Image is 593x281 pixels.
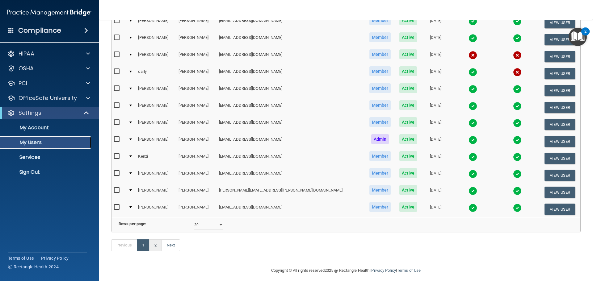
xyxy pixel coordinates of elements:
[19,50,34,57] p: HIPAA
[136,99,176,116] td: [PERSON_NAME]
[8,255,34,261] a: Terms of Use
[545,187,575,198] button: View User
[176,14,217,31] td: [PERSON_NAME]
[513,170,522,178] img: tick.e7d51cea.svg
[176,31,217,48] td: [PERSON_NAME]
[399,100,417,110] span: Active
[136,31,176,48] td: [PERSON_NAME]
[421,201,450,217] td: [DATE]
[176,167,217,184] td: [PERSON_NAME]
[371,268,396,273] a: Privacy Policy
[421,150,450,167] td: [DATE]
[7,80,90,87] a: PCI
[136,82,176,99] td: [PERSON_NAME]
[217,31,365,48] td: [EMAIL_ADDRESS][DOMAIN_NAME]
[421,133,450,150] td: [DATE]
[545,136,575,147] button: View User
[19,109,41,117] p: Settings
[421,14,450,31] td: [DATE]
[469,102,477,110] img: tick.e7d51cea.svg
[136,48,176,65] td: [PERSON_NAME]
[136,14,176,31] td: [PERSON_NAME]
[369,100,391,110] span: Member
[399,185,417,195] span: Active
[176,82,217,99] td: [PERSON_NAME]
[513,204,522,212] img: tick.e7d51cea.svg
[545,51,575,62] button: View User
[176,184,217,201] td: [PERSON_NAME]
[369,202,391,212] span: Member
[545,204,575,215] button: View User
[369,117,391,127] span: Member
[136,65,176,82] td: carly
[469,170,477,178] img: tick.e7d51cea.svg
[217,116,365,133] td: [EMAIL_ADDRESS][DOMAIN_NAME]
[136,150,176,167] td: Kenzi
[545,85,575,96] button: View User
[162,239,180,251] a: Next
[233,261,459,280] div: Copyright © All rights reserved 2025 @ Rectangle Health | |
[469,119,477,127] img: tick.e7d51cea.svg
[176,133,217,150] td: [PERSON_NAME]
[369,83,391,93] span: Member
[513,153,522,161] img: tick.e7d51cea.svg
[584,31,587,39] div: 2
[119,221,146,226] b: Rows per page:
[369,168,391,178] span: Member
[513,119,522,127] img: tick.e7d51cea.svg
[421,99,450,116] td: [DATE]
[217,14,365,31] td: [EMAIL_ADDRESS][DOMAIN_NAME]
[369,185,391,195] span: Member
[545,34,575,45] button: View User
[469,204,477,212] img: tick.e7d51cea.svg
[217,48,365,65] td: [EMAIL_ADDRESS][DOMAIN_NAME]
[399,49,417,59] span: Active
[217,167,365,184] td: [EMAIL_ADDRESS][DOMAIN_NAME]
[4,125,88,131] p: My Account
[4,169,88,175] p: Sign Out
[469,51,477,60] img: cross.ca9f0e7f.svg
[217,201,365,217] td: [EMAIL_ADDRESS][DOMAIN_NAME]
[8,264,59,270] span: Ⓒ Rectangle Health 2024
[176,99,217,116] td: [PERSON_NAME]
[4,139,88,146] p: My Users
[176,201,217,217] td: [PERSON_NAME]
[18,26,61,35] h4: Compliance
[421,82,450,99] td: [DATE]
[217,99,365,116] td: [EMAIL_ADDRESS][DOMAIN_NAME]
[421,65,450,82] td: [DATE]
[469,34,477,43] img: tick.e7d51cea.svg
[399,134,417,144] span: Active
[176,48,217,65] td: [PERSON_NAME]
[399,83,417,93] span: Active
[569,28,587,46] button: Open Resource Center, 2 new notifications
[545,153,575,164] button: View User
[7,50,90,57] a: HIPAA
[469,153,477,161] img: tick.e7d51cea.svg
[513,68,522,76] img: cross.ca9f0e7f.svg
[421,116,450,133] td: [DATE]
[369,49,391,59] span: Member
[399,168,417,178] span: Active
[217,150,365,167] td: [EMAIL_ADDRESS][DOMAIN_NAME]
[217,184,365,201] td: [PERSON_NAME][EMAIL_ADDRESS][PERSON_NAME][DOMAIN_NAME]
[369,15,391,25] span: Member
[149,239,162,251] a: 2
[369,32,391,42] span: Member
[545,102,575,113] button: View User
[399,66,417,76] span: Active
[137,239,149,251] a: 1
[545,119,575,130] button: View User
[399,117,417,127] span: Active
[513,187,522,195] img: tick.e7d51cea.svg
[7,109,90,117] a: Settings
[421,184,450,201] td: [DATE]
[217,133,365,150] td: [EMAIL_ADDRESS][DOMAIN_NAME]
[111,239,137,251] a: Previous
[7,94,90,102] a: OfficeSafe University
[19,94,77,102] p: OfficeSafe University
[545,170,575,181] button: View User
[513,136,522,144] img: tick.e7d51cea.svg
[469,85,477,93] img: tick.e7d51cea.svg
[513,102,522,110] img: tick.e7d51cea.svg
